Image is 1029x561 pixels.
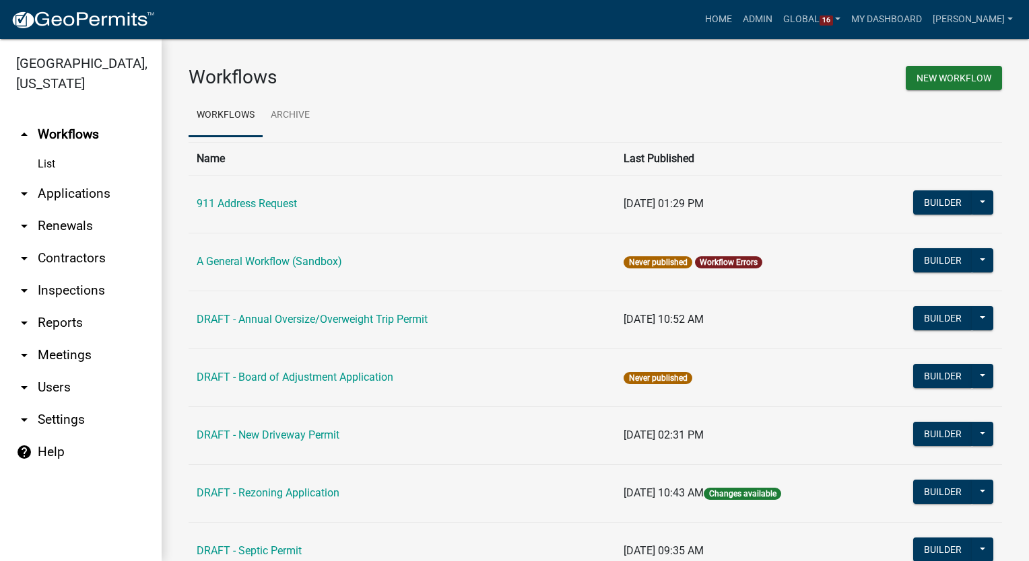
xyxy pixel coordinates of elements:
i: arrow_drop_down [16,412,32,428]
i: arrow_drop_down [16,347,32,363]
span: [DATE] 10:43 AM [624,486,704,499]
th: Last Published [616,142,863,175]
i: arrow_drop_down [16,186,32,202]
a: DRAFT - Septic Permit [197,544,302,557]
th: Name [189,142,616,175]
button: Builder [913,422,972,446]
i: arrow_drop_down [16,315,32,331]
a: Workflows [189,94,263,137]
a: Archive [263,94,318,137]
a: DRAFT - Board of Adjustment Application [197,371,393,383]
span: [DATE] 09:35 AM [624,544,704,557]
span: [DATE] 02:31 PM [624,428,704,441]
i: help [16,444,32,460]
button: Builder [913,306,972,330]
i: arrow_drop_down [16,379,32,396]
span: Never published [624,372,692,384]
a: DRAFT - New Driveway Permit [197,428,339,441]
span: 16 [820,15,833,26]
i: arrow_drop_down [16,250,32,266]
a: DRAFT - Annual Oversize/Overweight Trip Permit [197,313,428,326]
a: 911 Address Request [197,197,297,210]
h3: Workflows [189,66,585,89]
i: arrow_drop_up [16,126,32,143]
a: Admin [737,7,778,32]
button: New Workflow [906,66,1002,90]
a: Workflow Errors [700,258,758,267]
button: Builder [913,248,972,272]
button: Builder [913,190,972,215]
a: My Dashboard [846,7,927,32]
a: DRAFT - Rezoning Application [197,486,339,499]
span: Never published [624,256,692,268]
span: Changes available [704,488,781,500]
button: Builder [913,480,972,504]
i: arrow_drop_down [16,218,32,234]
a: Global16 [778,7,847,32]
a: A General Workflow (Sandbox) [197,255,342,268]
a: Home [700,7,737,32]
button: Builder [913,364,972,388]
a: [PERSON_NAME] [927,7,1018,32]
span: [DATE] 10:52 AM [624,313,704,326]
span: [DATE] 01:29 PM [624,197,704,210]
i: arrow_drop_down [16,283,32,299]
